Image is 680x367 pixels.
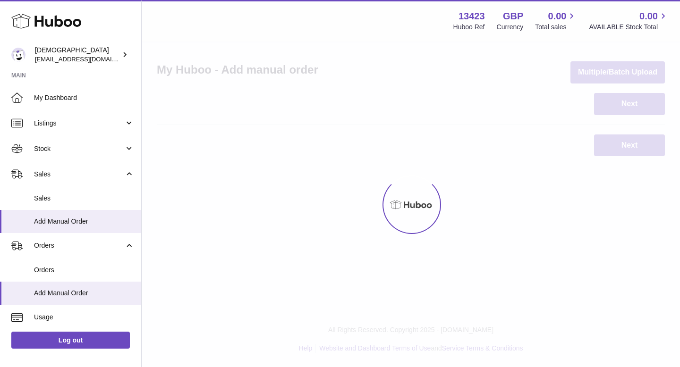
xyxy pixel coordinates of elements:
[34,241,124,250] span: Orders
[497,23,524,32] div: Currency
[548,10,567,23] span: 0.00
[34,217,134,226] span: Add Manual Order
[34,194,134,203] span: Sales
[34,313,134,322] span: Usage
[453,23,485,32] div: Huboo Ref
[11,48,25,62] img: olgazyuz@outlook.com
[589,23,669,32] span: AVAILABLE Stock Total
[535,23,577,32] span: Total sales
[34,93,134,102] span: My Dashboard
[639,10,658,23] span: 0.00
[589,10,669,32] a: 0.00 AVAILABLE Stock Total
[34,266,134,275] span: Orders
[34,144,124,153] span: Stock
[34,119,124,128] span: Listings
[503,10,523,23] strong: GBP
[34,170,124,179] span: Sales
[35,46,120,64] div: [DEMOGRAPHIC_DATA]
[35,55,139,63] span: [EMAIL_ADDRESS][DOMAIN_NAME]
[459,10,485,23] strong: 13423
[34,289,134,298] span: Add Manual Order
[535,10,577,32] a: 0.00 Total sales
[11,332,130,349] a: Log out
